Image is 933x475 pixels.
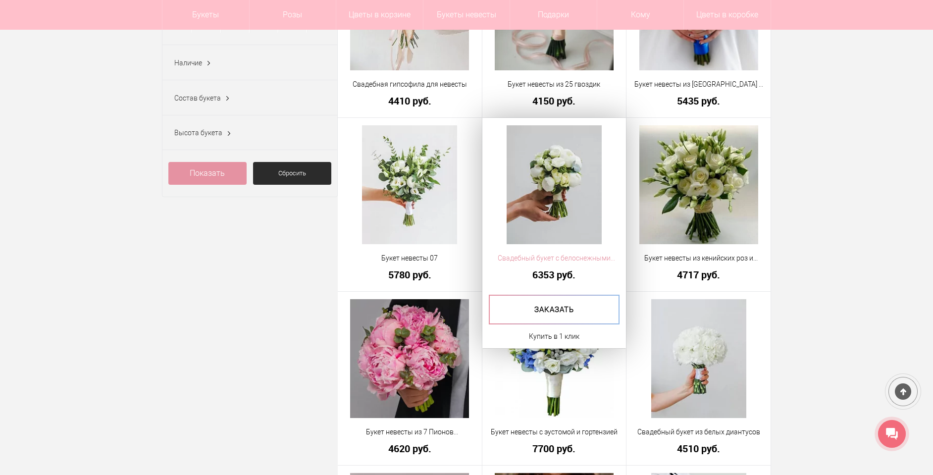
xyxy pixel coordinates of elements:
[489,79,620,90] a: Букет невесты из 25 гвоздик
[489,269,620,280] a: 6353 руб.
[362,125,457,244] img: Букет невесты 07
[344,79,475,90] a: Свадебная гипсофила для невесты
[253,162,331,185] a: Сбросить
[489,253,620,264] a: Свадебный букет с белоснежными пионами
[344,253,475,264] a: Букет невесты 07
[495,299,614,418] img: Букет невесты с эустомой и гортензией
[174,59,202,67] span: Наличие
[350,299,469,418] img: Букет невесты из 7 Пионов Сара Бернар
[344,269,475,280] a: 5780 руб.
[344,96,475,106] a: 4410 руб.
[174,94,221,102] span: Состав букета
[633,79,764,90] a: Букет невесты из [GEOGRAPHIC_DATA] и белых роз
[344,443,475,454] a: 4620 руб.
[489,443,620,454] a: 7700 руб.
[639,125,758,244] img: Букет невесты из кенийских роз и эустомы
[344,427,475,437] a: Букет невесты из 7 Пионов [PERSON_NAME]
[633,253,764,264] a: Букет невесты из кенийских роз и эустомы
[529,330,579,342] a: Купить в 1 клик
[651,299,746,418] img: Свадебный букет из белых диантусов
[633,269,764,280] a: 4717 руб.
[489,427,620,437] a: Букет невесты с эустомой и гортензией
[507,125,602,244] img: Свадебный букет с белоснежными пионами
[633,443,764,454] a: 4510 руб.
[633,427,764,437] a: Свадебный букет из белых диантусов
[489,96,620,106] a: 4150 руб.
[174,129,222,137] span: Высота букета
[633,96,764,106] a: 5435 руб.
[168,162,247,185] a: Показать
